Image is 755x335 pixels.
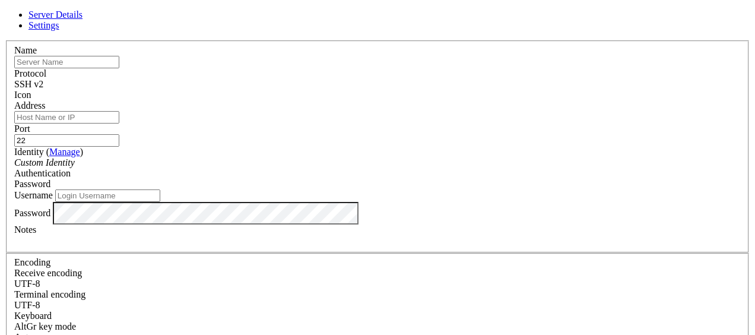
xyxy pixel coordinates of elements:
[14,79,43,89] span: SSH v2
[14,147,83,157] label: Identity
[14,279,40,289] span: UTF-8
[14,207,50,217] label: Password
[14,257,50,267] label: Encoding
[28,20,59,30] a: Settings
[14,124,30,134] label: Port
[14,321,76,331] label: Set the expected encoding for data received from the host. If the encodings do not match, visual ...
[14,157,741,168] div: Custom Identity
[14,268,82,278] label: Set the expected encoding for data received from the host. If the encodings do not match, visual ...
[14,179,50,189] span: Password
[14,90,31,100] label: Icon
[14,289,85,299] label: The default terminal encoding. ISO-2022 enables character map translations (like graphics maps). ...
[14,157,75,167] i: Custom Identity
[14,45,37,55] label: Name
[14,311,52,321] label: Keyboard
[14,179,741,189] div: Password
[14,100,45,110] label: Address
[14,68,46,78] label: Protocol
[14,111,119,124] input: Host Name or IP
[49,147,80,157] a: Manage
[14,225,36,235] label: Notes
[14,300,741,311] div: UTF-8
[46,147,83,157] span: ( )
[14,56,119,68] input: Server Name
[55,189,160,202] input: Login Username
[14,134,119,147] input: Port Number
[14,168,71,178] label: Authentication
[28,10,83,20] a: Server Details
[14,279,741,289] div: UTF-8
[14,79,741,90] div: SSH v2
[14,190,53,200] label: Username
[14,300,40,310] span: UTF-8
